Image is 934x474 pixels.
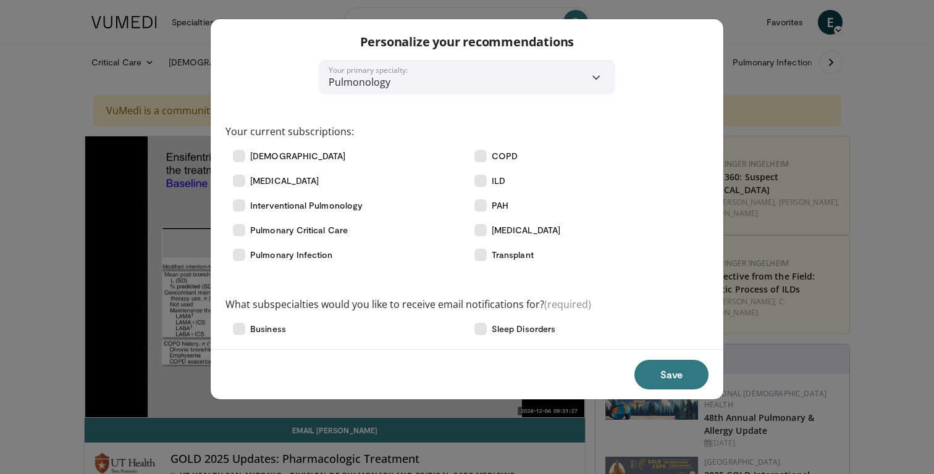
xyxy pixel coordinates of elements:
[492,249,534,261] span: Transplant
[250,323,286,335] span: Business
[225,124,354,139] label: Your current subscriptions:
[544,297,591,311] span: (required)
[492,323,555,335] span: Sleep Disorders
[492,175,505,187] span: ILD
[360,34,574,50] p: Personalize your recommendations
[492,150,518,162] span: COPD
[250,175,319,187] span: [MEDICAL_DATA]
[492,224,560,236] span: [MEDICAL_DATA]
[250,249,332,261] span: Pulmonary Infection
[225,297,591,312] label: What subspecialties would you like to receive email notifications for?
[492,199,508,212] span: PAH
[250,224,348,236] span: Pulmonary Critical Care
[634,360,709,389] button: Save
[250,150,345,162] span: [DEMOGRAPHIC_DATA]
[250,199,363,212] span: Interventional Pulmonology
